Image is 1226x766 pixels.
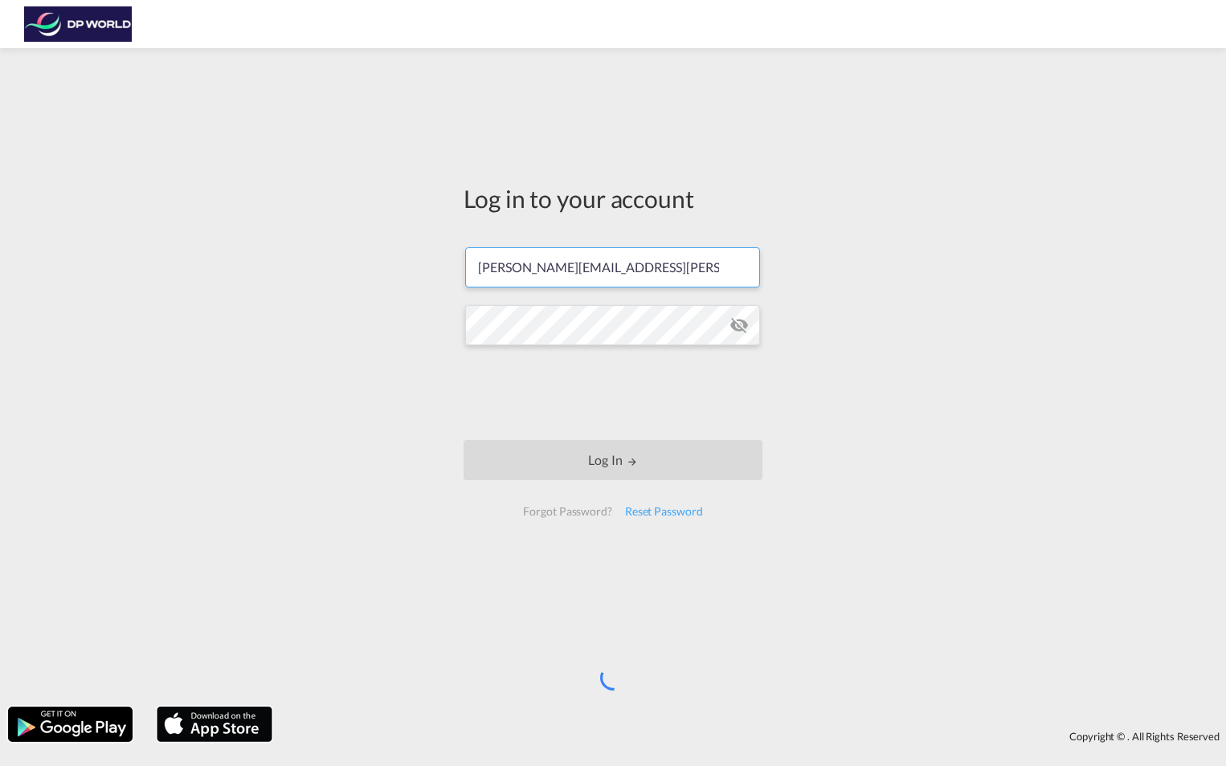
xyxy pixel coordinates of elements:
div: Reset Password [619,497,709,526]
div: Log in to your account [464,181,762,215]
iframe: reCAPTCHA [491,361,735,424]
div: Copyright © . All Rights Reserved [280,723,1226,750]
button: LOGIN [464,440,762,480]
div: Forgot Password? [517,497,618,526]
img: google.png [6,705,134,744]
img: apple.png [155,705,274,744]
img: c08ca190194411f088ed0f3ba295208c.png [24,6,133,43]
input: Enter email/phone number [465,247,760,287]
md-icon: icon-eye-off [729,316,749,335]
